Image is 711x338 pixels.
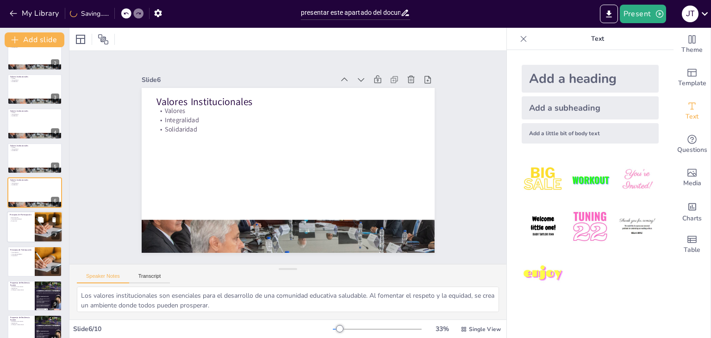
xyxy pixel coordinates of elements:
p: Solidaridad [10,115,59,117]
p: Enfoques restaurativos [10,324,32,325]
div: Add a little bit of body text [522,123,659,144]
div: J T [682,6,699,22]
div: 33 % [431,325,453,333]
span: Template [678,78,706,88]
span: Text [686,112,699,122]
span: Position [98,34,109,45]
p: Integralidad [10,79,59,81]
div: 8 [51,266,59,274]
div: Add charts and graphs [674,194,711,228]
button: J T [682,5,699,23]
button: Delete Slide [49,214,60,225]
img: 1.jpeg [522,158,565,201]
img: 4.jpeg [522,205,565,248]
p: Corresponsabilidad [10,253,32,255]
p: Solidaridad [10,81,59,83]
span: Theme [681,45,703,55]
span: Single View [469,325,501,333]
img: 5.jpeg [568,205,611,248]
div: 7 [51,232,60,240]
p: Valores Institucionales [10,144,59,147]
p: Integralidad [10,182,59,184]
div: 6 [7,177,62,208]
p: Integralidad [156,116,420,125]
div: 6 [51,197,59,205]
p: Diversidad [10,255,32,257]
p: Participación [10,251,32,253]
p: Participación [10,217,32,219]
div: Add text boxes [674,94,711,128]
p: Propuesta de Resiliencia Escolar [10,282,32,287]
button: Speaker Notes [77,273,129,283]
p: Valores Institucionales [156,95,420,109]
p: Valores Institucionales [10,110,59,113]
p: Diversidad [10,220,32,222]
div: Saving...... [70,9,109,18]
button: My Library [7,6,63,21]
p: Solidaridad [10,184,59,186]
div: Slide 6 / 10 [73,325,333,333]
p: Valores Institucionales [10,179,59,182]
div: 2 [7,39,62,70]
button: Present [620,5,666,23]
div: 3 [51,94,59,102]
p: Solidaridad [10,46,59,48]
span: Charts [682,213,702,224]
textarea: Los valores institucionales son esenciales para el desarrollo de una comunidad educativa saludabl... [77,287,499,312]
div: 9 [51,300,59,308]
button: Duplicate Slide [35,214,46,225]
p: Enfoques restaurativos [10,289,32,291]
p: Corresponsabilidad [10,219,32,220]
p: Educación emocional [10,286,32,288]
img: 3.jpeg [616,158,659,201]
div: Layout [73,32,88,47]
div: Add ready made slides [674,61,711,94]
p: Valores [10,146,59,148]
div: Add images, graphics, shapes or video [674,161,711,194]
p: Text [531,28,664,50]
p: Propuesta de Resiliencia Escolar [10,316,32,321]
p: Solidaridad [10,150,59,151]
button: Add slide [5,32,64,47]
div: 7 [7,212,62,243]
p: Resiliencia [10,322,32,324]
p: Integralidad [10,113,59,115]
p: Principios de Participación [10,248,32,251]
p: Educación emocional [10,320,32,322]
button: Export to PowerPoint [600,5,618,23]
div: 5 [51,163,59,171]
div: Add a heading [522,65,659,93]
span: Table [684,245,700,255]
p: Valores [10,77,59,79]
div: Slide 6 [142,75,335,84]
div: 4 [7,108,62,139]
p: Valores [156,106,420,116]
img: 7.jpeg [522,252,565,295]
input: Insert title [301,6,400,19]
div: 2 [51,59,59,68]
div: 3 [7,74,62,105]
p: Integralidad [10,148,59,150]
div: Change the overall theme [674,28,711,61]
p: Resiliencia [10,288,32,289]
p: Solidaridad [156,125,420,134]
img: 6.jpeg [616,205,659,248]
button: Transcript [129,273,170,283]
div: Add a table [674,228,711,261]
p: Valores [10,112,59,114]
img: 2.jpeg [568,158,611,201]
div: Get real-time input from your audience [674,128,711,161]
span: Questions [677,145,707,155]
div: 8 [7,246,62,277]
p: Valores [10,181,59,182]
span: Media [683,178,701,188]
p: Principios de Participación [10,213,32,216]
div: 5 [7,143,62,174]
div: Add a subheading [522,96,659,119]
p: Valores Institucionales [10,75,59,78]
div: 4 [51,128,59,137]
div: 9 [7,281,62,311]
